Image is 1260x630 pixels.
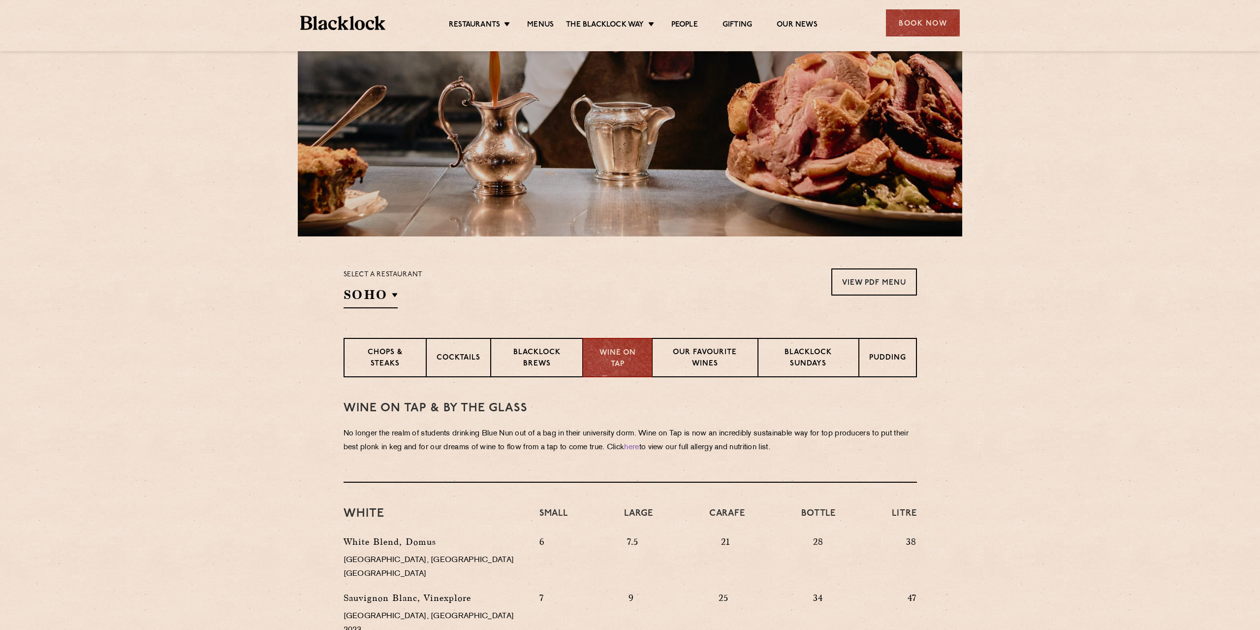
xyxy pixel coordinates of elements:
h3: WINE on tap & by the glass [344,402,917,415]
a: Menus [527,20,554,31]
p: Blacklock Sundays [768,347,848,370]
p: Our favourite wines [662,347,748,370]
h4: Small [539,507,568,530]
p: Chops & Steaks [354,347,416,370]
p: 28 [813,535,823,586]
p: 7.5 [627,535,638,586]
p: Select a restaurant [344,268,423,281]
a: Gifting [723,20,752,31]
p: Blacklock Brews [501,347,573,370]
h4: Large [624,507,653,530]
h4: Litre [892,507,916,530]
a: here [624,444,639,451]
p: 38 [906,535,916,586]
h2: SOHO [344,286,398,308]
p: 21 [721,535,730,586]
img: BL_Textured_Logo-footer-cropped.svg [300,16,385,30]
h4: Carafe [709,507,745,530]
p: Pudding [869,353,906,365]
p: Cocktails [437,353,480,365]
p: Sauvignon Blanc, Vinexplore [344,591,525,605]
p: Wine on Tap [593,348,641,370]
h4: Bottle [801,507,836,530]
a: People [671,20,698,31]
a: The Blacklock Way [566,20,644,31]
div: Book Now [886,9,960,36]
p: No longer the realm of students drinking Blue Nun out of a bag in their university dorm. Wine on ... [344,427,917,455]
a: View PDF Menu [831,268,917,296]
h3: White [344,507,525,520]
p: 6 [539,535,544,586]
a: Our News [777,20,818,31]
p: [GEOGRAPHIC_DATA], [GEOGRAPHIC_DATA] [GEOGRAPHIC_DATA] [344,554,525,581]
p: White Blend, Domus [344,535,525,549]
a: Restaurants [449,20,500,31]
